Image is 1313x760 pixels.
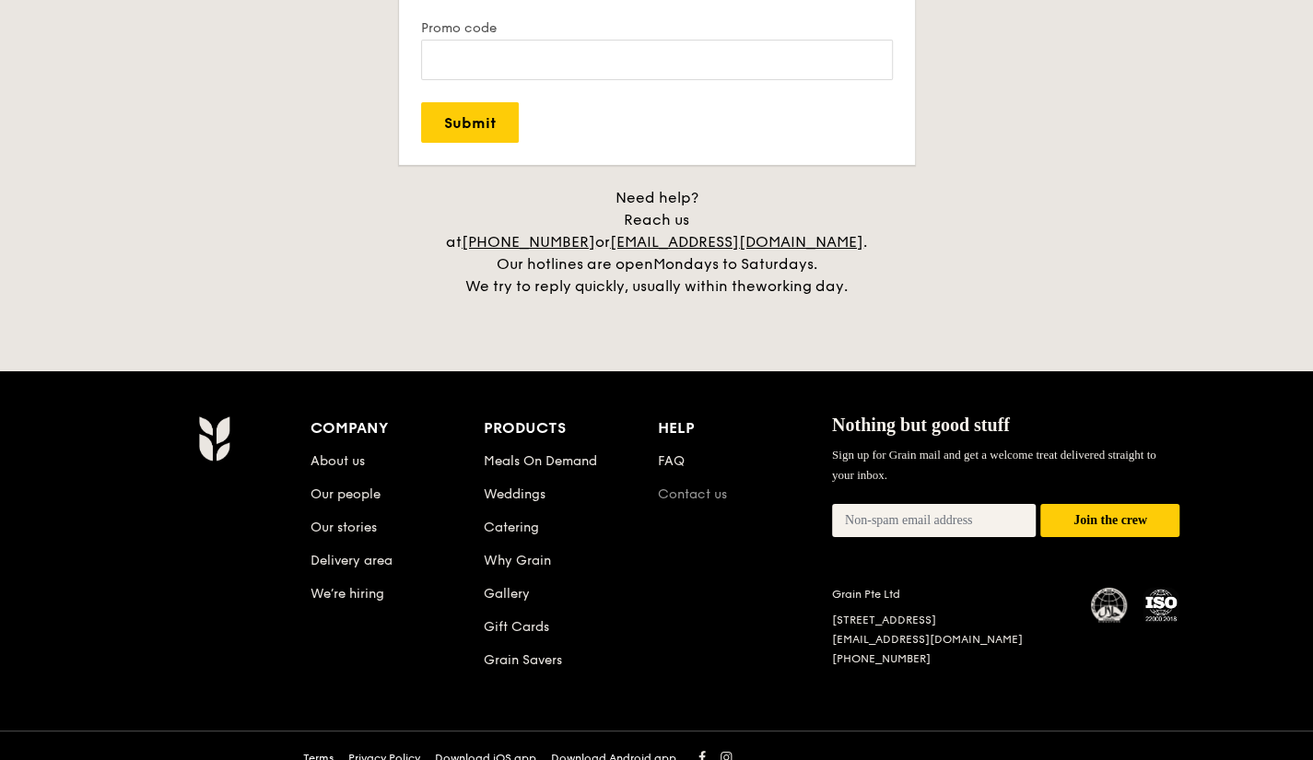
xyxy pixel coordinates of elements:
[484,586,530,602] a: Gallery
[658,415,832,441] div: Help
[832,504,1037,537] input: Non-spam email address
[311,415,485,441] div: Company
[832,587,1070,602] div: Grain Pte Ltd
[1040,504,1179,538] button: Join the crew
[484,415,658,441] div: Products
[311,486,381,502] a: Our people
[484,453,597,469] a: Meals On Demand
[421,102,519,143] input: Submit
[1091,588,1128,625] img: MUIS Halal Certified
[311,453,365,469] a: About us
[198,415,230,462] img: AYc88T3wAAAABJRU5ErkJggg==
[832,613,1070,627] div: [STREET_ADDRESS]
[484,486,545,502] a: Weddings
[311,586,384,602] a: We’re hiring
[658,453,685,469] a: FAQ
[427,187,887,298] div: Need help? Reach us at or . Our hotlines are open We try to reply quickly, usually within the
[484,553,551,568] a: Why Grain
[832,415,1010,435] span: Nothing but good stuff
[832,652,931,665] a: [PHONE_NUMBER]
[658,486,727,502] a: Contact us
[756,277,848,295] span: working day.
[832,633,1023,646] a: [EMAIL_ADDRESS][DOMAIN_NAME]
[653,255,817,273] span: Mondays to Saturdays.
[462,233,595,251] a: [PHONE_NUMBER]
[421,20,893,36] label: Promo code
[610,233,863,251] a: [EMAIL_ADDRESS][DOMAIN_NAME]
[832,448,1156,482] span: Sign up for Grain mail and get a welcome treat delivered straight to your inbox.
[311,553,393,568] a: Delivery area
[484,520,539,535] a: Catering
[484,619,549,635] a: Gift Cards
[1143,587,1179,624] img: ISO Certified
[484,652,562,668] a: Grain Savers
[311,520,377,535] a: Our stories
